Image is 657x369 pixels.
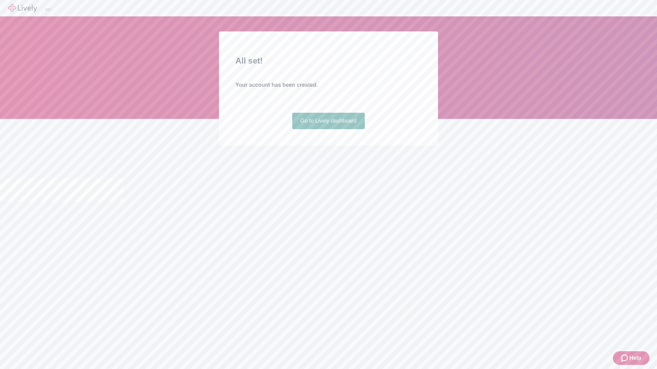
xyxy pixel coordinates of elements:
[629,354,641,362] span: Help
[45,9,51,11] button: Log out
[235,55,422,67] h2: All set!
[613,351,649,365] button: Zendesk support iconHelp
[8,4,37,12] img: Lively
[235,81,422,89] h4: Your account has been created.
[621,354,629,362] svg: Zendesk support icon
[292,113,365,129] a: Go to Lively dashboard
